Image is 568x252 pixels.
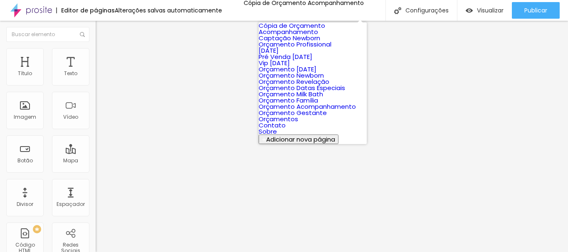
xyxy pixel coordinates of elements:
a: Orçamento Profissional [259,40,331,49]
a: Captação Newborn [259,34,320,42]
a: Orçamento Acompanhamento [259,102,356,111]
font: Imagem [14,113,36,120]
font: Divisor [17,201,33,208]
font: Espaçador [57,201,85,208]
font: Configurações [405,6,449,15]
a: Orçamento Revelação [259,77,329,86]
button: Publicar [512,2,560,19]
button: Visualizar [457,2,512,19]
font: Mapa [63,157,78,164]
font: Publicar [524,6,547,15]
img: view-1.svg [466,7,473,14]
a: Contato [259,121,286,130]
input: Buscar elemento [6,27,89,42]
a: Orçamento Datas Especiais [259,83,345,92]
font: Texto [64,70,77,77]
a: Vip [DATE] [259,59,290,67]
a: Pré Venda [DATE] [259,52,312,61]
img: Ícone [394,7,401,14]
font: Visualizar [477,6,504,15]
a: Sobre [259,127,277,136]
font: Vídeo [63,113,78,120]
button: Adicionar nova página [259,135,338,144]
a: Orçamento Família [259,96,318,105]
a: [DATE] [259,46,279,55]
a: Orçamentos [259,115,298,123]
a: Orçamento Newborn [259,71,324,80]
font: Botão [17,157,33,164]
img: Ícone [80,32,85,37]
a: Orçamento [DATE] [259,65,316,73]
font: Editor de páginas [61,6,115,15]
a: Cópia de Orçamento Acompanhamento [259,21,325,36]
font: Título [18,70,32,77]
a: Orçamento Gestante [259,108,327,117]
a: Orçamento Milk Bath [259,90,323,98]
font: Alterações salvas automaticamente [115,6,222,15]
font: Adicionar nova página [266,135,335,144]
